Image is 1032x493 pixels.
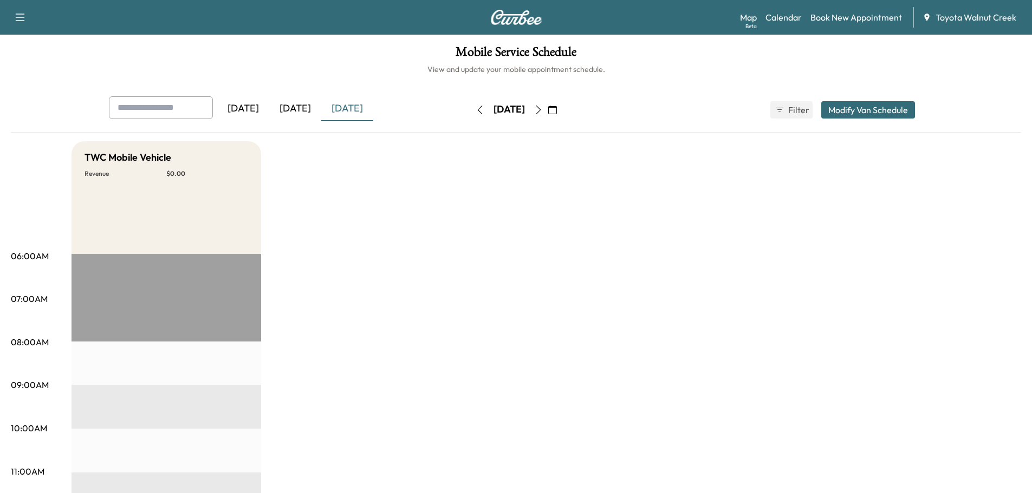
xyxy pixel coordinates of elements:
div: [DATE] [494,103,525,116]
div: Beta [745,22,757,30]
button: Modify Van Schedule [821,101,915,119]
button: Filter [770,101,813,119]
img: Curbee Logo [490,10,542,25]
p: 09:00AM [11,378,49,391]
p: $ 0.00 [166,169,248,178]
p: 11:00AM [11,465,44,478]
p: 07:00AM [11,292,48,305]
p: 10:00AM [11,422,47,435]
span: Filter [788,103,808,116]
h6: View and update your mobile appointment schedule. [11,64,1021,75]
h5: TWC Mobile Vehicle [85,150,171,165]
div: [DATE] [217,96,269,121]
div: [DATE] [269,96,321,121]
span: Toyota Walnut Creek [936,11,1016,24]
a: Book New Appointment [810,11,902,24]
a: Calendar [765,11,802,24]
div: [DATE] [321,96,373,121]
a: MapBeta [740,11,757,24]
p: Revenue [85,169,166,178]
p: 08:00AM [11,336,49,349]
h1: Mobile Service Schedule [11,45,1021,64]
p: 06:00AM [11,249,49,262]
